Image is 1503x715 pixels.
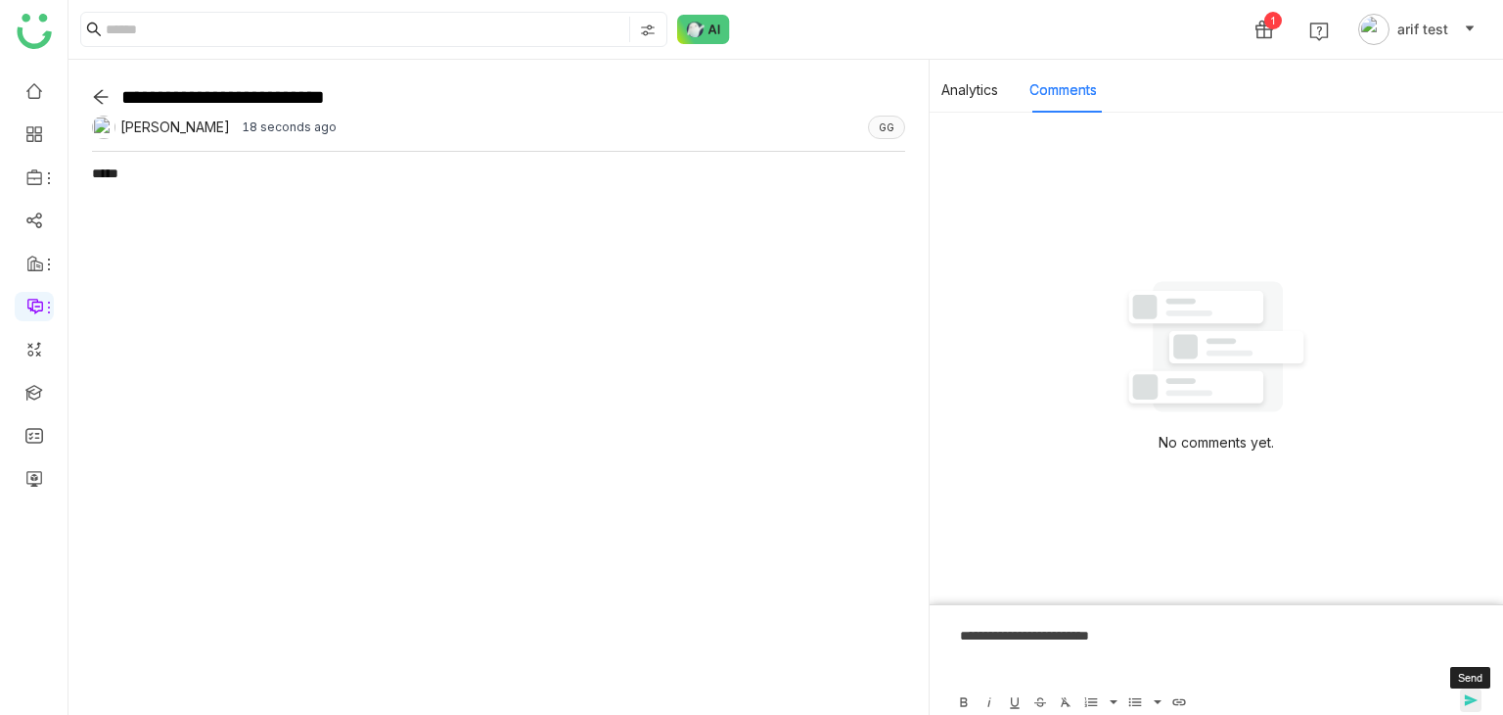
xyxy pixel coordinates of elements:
div: No comments yet. [1159,432,1274,453]
button: Unordered List [1122,689,1144,712]
button: Ordered List [1097,689,1118,712]
img: help.svg [1309,22,1329,41]
img: avatar [1358,14,1389,45]
button: Underline (Ctrl+U) [1002,689,1024,712]
span: [PERSON_NAME] [120,116,230,139]
button: send [1460,689,1481,712]
button: Italic (Ctrl+I) [977,689,998,712]
button: Unordered List [1141,689,1162,712]
button: Clear Formatting [1053,689,1074,712]
button: Ordered List [1078,689,1100,712]
span: arif test [1397,19,1448,40]
img: 684a9aedde261c4b36a3ced9 [92,116,115,139]
img: no-search-results.svg [1118,271,1314,422]
div: 1 [1264,12,1282,29]
img: search-type.svg [640,23,656,38]
div: Send [1450,667,1490,689]
button: Comments [1029,79,1097,101]
button: Strikethrough (Ctrl+S) [1027,689,1049,712]
button: Insert Link (Ctrl+K) [1166,689,1188,712]
img: logo [17,14,52,49]
button: Bold (Ctrl+B) [951,689,973,712]
div: gg [868,116,905,139]
span: send [1460,692,1489,709]
button: Analytics [941,79,998,101]
button: arif test [1354,14,1480,45]
div: 18 seconds ago [242,116,337,139]
img: ask-buddy-normal.svg [677,15,730,44]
